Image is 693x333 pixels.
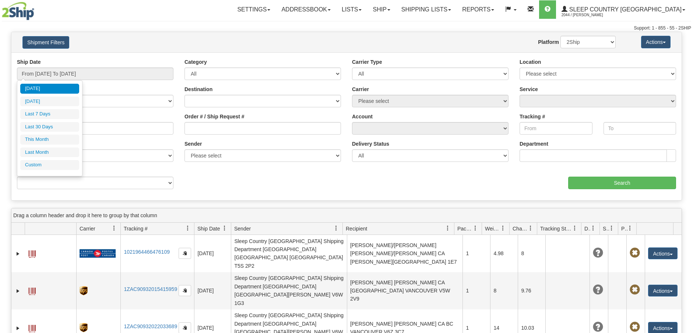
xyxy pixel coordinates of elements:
[584,225,591,232] span: Delivery Status
[194,235,231,272] td: [DATE]
[80,286,87,295] img: 8 - UPS
[80,225,95,232] span: Carrier
[568,177,676,189] input: Search
[234,225,251,232] span: Sender
[124,286,177,292] a: 1ZAC90932015415959
[179,285,191,296] button: Copy to clipboard
[11,208,682,223] div: grid grouping header
[184,140,202,148] label: Sender
[520,140,548,148] label: Department
[630,248,640,258] span: Pickup Not Assigned
[587,222,599,235] a: Delivery Status filter column settings
[80,249,116,258] img: 20 - Canada Post
[603,225,609,232] span: Shipment Issues
[485,225,500,232] span: Weight
[80,323,87,332] img: 8 - UPS
[28,247,36,259] a: Label
[179,248,191,259] button: Copy to clipboard
[442,222,454,235] a: Recipient filter column settings
[347,235,463,272] td: [PERSON_NAME]/[PERSON_NAME] [PERSON_NAME]/[PERSON_NAME] CA [PERSON_NAME][GEOGRAPHIC_DATA] 1E7
[17,58,41,66] label: Ship Date
[513,225,528,232] span: Charge
[462,235,490,272] td: 1
[352,140,389,148] label: Delivery Status
[518,272,545,309] td: 9.76
[20,148,79,157] li: Last Month
[124,323,177,329] a: 1ZAC90932022033689
[20,109,79,119] li: Last 7 Days
[593,285,603,295] span: Unknown
[352,86,369,93] label: Carrier
[556,0,691,19] a: Sleep Country [GEOGRAPHIC_DATA] 2044 / [PERSON_NAME]
[232,0,276,19] a: Settings
[108,222,120,235] a: Carrier filter column settings
[346,225,367,232] span: Recipient
[540,225,572,232] span: Tracking Status
[497,222,509,235] a: Weight filter column settings
[20,84,79,94] li: [DATE]
[648,285,678,296] button: Actions
[520,113,545,120] label: Tracking #
[520,122,592,135] input: From
[28,284,36,296] a: Label
[490,235,518,272] td: 4.98
[124,225,148,232] span: Tracking #
[518,235,545,272] td: 8
[330,222,342,235] a: Sender filter column settings
[184,86,212,93] label: Destination
[621,225,627,232] span: Pickup Status
[197,225,220,232] span: Ship Date
[231,272,347,309] td: Sleep Country [GEOGRAPHIC_DATA] Shipping Department [GEOGRAPHIC_DATA] [GEOGRAPHIC_DATA][PERSON_NA...
[2,2,34,20] img: logo2044.jpg
[20,122,79,132] li: Last 30 Days
[569,222,581,235] a: Tracking Status filter column settings
[457,0,500,19] a: Reports
[218,222,231,235] a: Ship Date filter column settings
[347,272,463,309] td: [PERSON_NAME] [PERSON_NAME] CA [GEOGRAPHIC_DATA] VANCOUVER V5W 2V9
[520,58,541,66] label: Location
[2,25,691,31] div: Support: 1 - 855 - 55 - 2SHIP
[124,249,170,255] a: 1021964466476109
[562,11,617,19] span: 2044 / [PERSON_NAME]
[367,0,395,19] a: Ship
[641,36,671,48] button: Actions
[20,135,79,145] li: This Month
[396,0,457,19] a: Shipping lists
[22,36,69,49] button: Shipment Filters
[20,97,79,107] li: [DATE]
[231,235,347,272] td: Sleep Country [GEOGRAPHIC_DATA] Shipping Department [GEOGRAPHIC_DATA] [GEOGRAPHIC_DATA] [GEOGRAPH...
[490,272,518,309] td: 8
[593,248,603,258] span: Unknown
[630,285,640,295] span: Pickup Not Assigned
[538,38,559,46] label: Platform
[524,222,537,235] a: Charge filter column settings
[352,113,373,120] label: Account
[457,225,473,232] span: Packages
[20,160,79,170] li: Custom
[352,58,382,66] label: Carrier Type
[14,287,22,295] a: Expand
[276,0,336,19] a: Addressbook
[520,86,538,93] label: Service
[624,222,636,235] a: Pickup Status filter column settings
[14,325,22,332] a: Expand
[593,322,603,332] span: Unknown
[469,222,482,235] a: Packages filter column settings
[194,272,231,309] td: [DATE]
[462,272,490,309] td: 1
[14,250,22,257] a: Expand
[605,222,618,235] a: Shipment Issues filter column settings
[648,247,678,259] button: Actions
[567,6,682,13] span: Sleep Country [GEOGRAPHIC_DATA]
[184,113,245,120] label: Order # / Ship Request #
[184,58,207,66] label: Category
[676,129,692,204] iframe: chat widget
[604,122,676,135] input: To
[630,322,640,332] span: Pickup Not Assigned
[182,222,194,235] a: Tracking # filter column settings
[336,0,367,19] a: Lists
